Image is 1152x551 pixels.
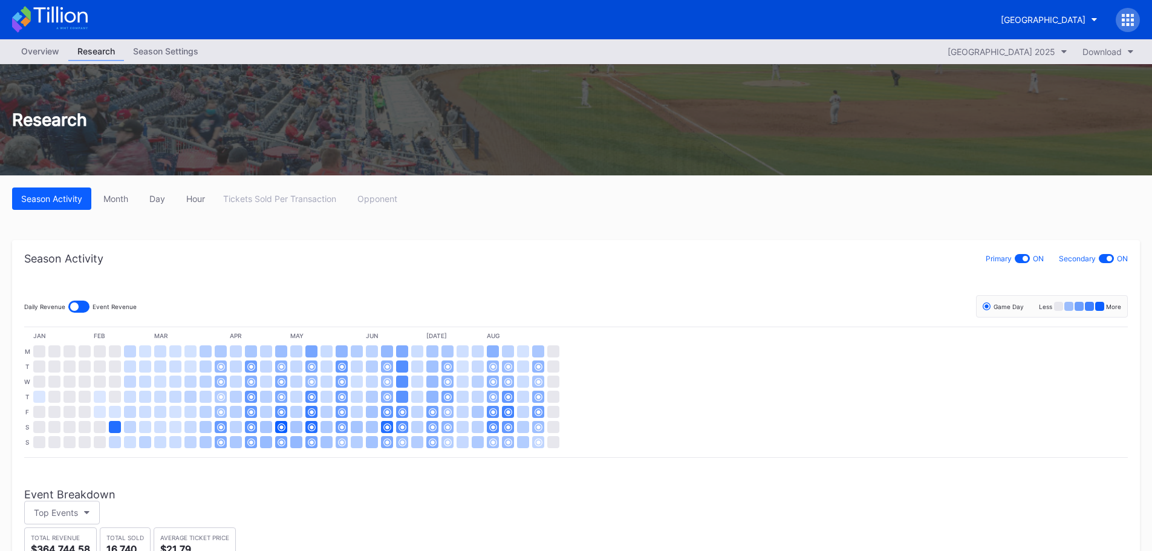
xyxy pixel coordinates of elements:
[25,421,29,433] div: S
[160,534,229,541] div: Average Ticket Price
[94,332,105,339] div: Feb
[68,42,124,61] a: Research
[24,301,137,313] div: Daily Revenue Event Revenue
[1039,302,1121,311] div: Less More
[230,332,241,339] div: Apr
[986,252,1044,265] div: Primary ON
[140,187,174,210] button: Day
[948,47,1055,57] div: [GEOGRAPHIC_DATA] 2025
[186,194,205,204] div: Hour
[366,332,378,339] div: Jun
[992,8,1107,31] button: [GEOGRAPHIC_DATA]
[33,332,45,339] div: Jan
[983,302,1024,310] div: Game Day
[154,332,168,339] div: Mar
[103,194,128,204] div: Month
[1082,47,1122,57] div: Download
[24,501,100,524] button: Top Events
[25,345,30,357] div: M
[124,42,207,60] div: Season Settings
[12,42,68,60] div: Overview
[24,376,30,388] div: W
[34,507,78,518] div: Top Events
[21,194,82,204] div: Season Activity
[290,332,304,339] div: May
[25,436,29,448] div: S
[124,42,207,61] a: Season Settings
[426,332,447,339] div: [DATE]
[12,187,91,210] button: Season Activity
[1076,44,1140,60] button: Download
[94,187,137,210] button: Month
[106,534,144,541] div: Total Sold
[1001,15,1085,25] div: [GEOGRAPHIC_DATA]
[24,252,103,265] div: Season Activity
[31,534,90,541] div: Total Revenue
[12,42,68,61] a: Overview
[487,332,500,339] div: Aug
[25,360,30,373] div: T
[177,187,214,210] button: Hour
[24,488,1128,501] div: Event Breakdown
[25,406,29,418] div: F
[1059,252,1128,265] div: Secondary ON
[942,44,1073,60] button: [GEOGRAPHIC_DATA] 2025
[25,391,30,403] div: T
[149,194,165,204] div: Day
